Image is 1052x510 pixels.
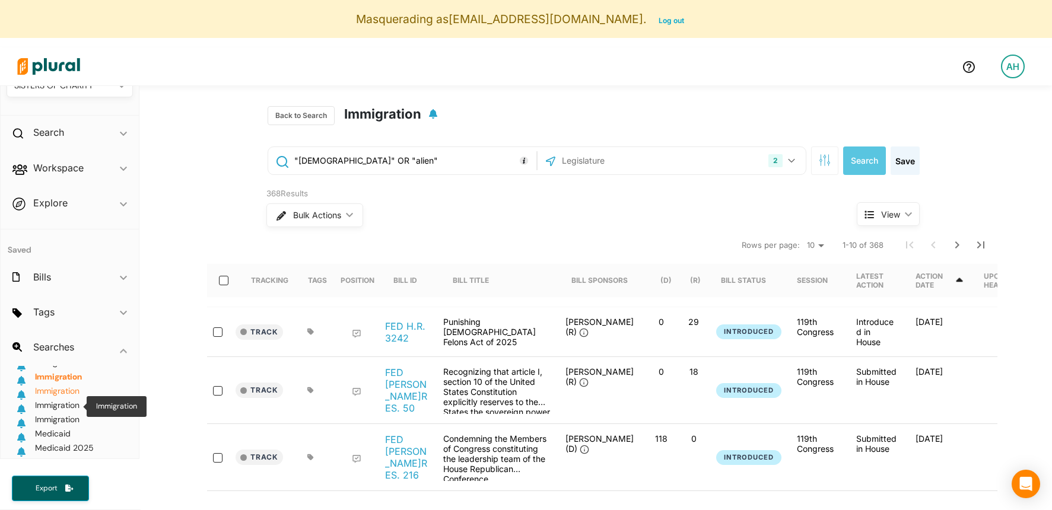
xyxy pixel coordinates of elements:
[352,329,361,339] div: Add Position Statement
[213,453,223,463] input: select-row-federal-119-hres216
[308,264,327,297] div: Tags
[35,400,80,410] span: Immigration
[34,400,80,414] a: ImmigrationImmigration
[344,106,421,125] h2: Immigration
[984,272,1024,289] div: Upcoming Hearing
[742,240,800,251] span: Rows per page:
[213,327,223,337] input: select-row-federal-119-hr3242
[690,264,701,297] div: (R)
[561,149,688,172] input: Legislature
[716,450,781,465] button: Introduced
[341,276,374,285] div: Position
[650,366,673,377] p: 0
[33,126,64,139] h2: Search
[1,230,139,259] h4: Saved
[906,434,974,481] div: [DATE]
[293,211,341,219] span: Bulk Actions
[341,264,374,297] div: Position
[916,272,954,289] div: Action Date
[7,46,90,87] img: Logo for Plural
[921,233,945,257] button: Previous Page
[819,154,831,164] span: Search Filters
[984,264,1034,297] div: Upcoming Hearing
[660,264,672,297] div: (D)
[236,324,283,340] button: Track
[307,454,314,461] div: Add tags
[565,317,634,337] span: [PERSON_NAME] (R)
[35,457,71,467] span: Medicare
[219,276,228,285] input: select-all-rows
[856,272,897,289] div: Latest Action
[690,276,701,285] div: (R)
[35,371,82,382] span: Immigration
[33,196,68,209] h2: Explore
[843,240,883,251] span: 1-10 of 368
[33,340,74,353] h2: Searches
[881,208,900,221] span: View
[571,276,628,285] div: Bill Sponsors
[268,106,335,125] button: Back to Search
[35,385,80,396] span: Immigration
[307,328,314,335] div: Add tags
[969,233,993,257] button: Last Page
[307,387,314,394] div: Add tags
[352,387,361,397] div: Add Position Statement
[650,434,673,444] p: 118
[437,317,556,347] div: Punishing [DEMOGRAPHIC_DATA] Felons Act of 2025
[34,371,82,385] a: Immigration
[847,434,906,481] div: Submitted in House
[716,324,781,339] button: Introduced
[565,366,634,387] span: [PERSON_NAME] (R)
[34,414,80,428] a: Immigration
[843,146,886,175] button: Search
[266,188,812,200] div: 368 Results
[721,264,777,297] div: Bill Status
[898,233,921,257] button: First Page
[385,320,430,344] a: FED H.R. 3242
[293,149,533,172] input: Enter keywords, bill # or legislator name
[35,414,80,425] span: Immigration
[571,264,628,297] div: Bill Sponsors
[906,317,974,347] div: [DATE]
[847,317,906,347] div: Introduced in House
[34,457,71,471] a: Medicare
[308,276,327,285] div: Tags
[437,366,556,414] div: Recognizing that article I, section 10 of the United States Constitution explicitly reserves to t...
[891,146,920,175] button: Save
[453,276,489,285] div: Bill Title
[716,383,781,398] button: Introduced
[945,233,969,257] button: Next Page
[352,454,361,464] div: Add Position Statement
[916,264,965,297] div: Action Date
[764,149,803,172] button: 2
[393,276,417,285] div: Bill ID
[1001,55,1025,78] div: AH
[647,12,696,30] button: Log out
[385,366,430,414] a: FED [PERSON_NAME]RES. 50
[906,366,974,414] div: [DATE]
[797,264,838,297] div: Session
[12,476,89,501] button: Export
[33,305,55,318] h2: Tags
[251,276,288,285] div: Tracking
[797,434,837,454] div: 119th Congress
[35,357,80,368] span: Immigration
[34,442,94,457] a: Medicaid 2025
[519,155,529,166] div: Tooltip anchor
[1012,470,1040,498] div: Open Intercom Messenger
[682,317,705,327] p: 29
[449,12,643,26] span: [EMAIL_ADDRESS][DOMAIN_NAME]
[385,434,430,481] a: FED [PERSON_NAME]RES. 216
[991,50,1034,83] a: AH
[650,317,673,327] p: 0
[721,276,766,285] div: Bill Status
[35,428,71,439] span: Medicaid
[437,434,556,481] div: Condemning the Members of Congress constituting the leadership team of the House Republican Confe...
[682,366,705,377] p: 18
[266,203,363,227] button: Bulk Actions
[27,483,65,493] span: Export
[682,434,705,444] p: 0
[768,154,783,167] div: 2
[393,264,428,297] div: Bill ID
[856,264,897,297] div: Latest Action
